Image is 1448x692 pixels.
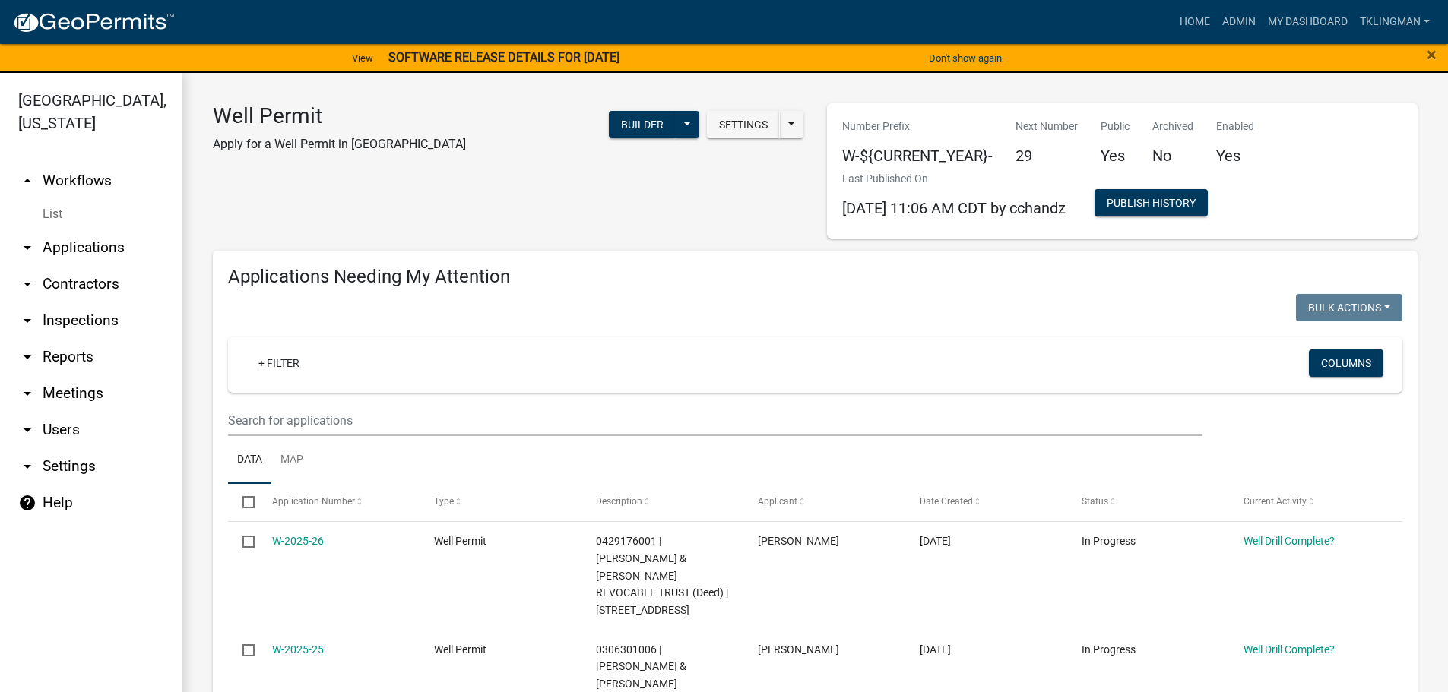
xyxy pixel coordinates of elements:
[1309,349,1383,377] button: Columns
[1016,147,1078,165] h5: 29
[920,496,973,507] span: Date Created
[1174,8,1216,36] a: Home
[1262,8,1354,36] a: My Dashboard
[1152,118,1193,134] p: Archived
[1229,484,1391,520] datatable-header-cell: Current Activity
[1354,8,1436,36] a: tklingman
[842,199,1066,217] span: [DATE] 11:06 AM CDT by cchandz
[213,103,466,129] h3: Well Permit
[596,496,642,507] span: Description
[1244,535,1335,547] a: Well Drill Complete?
[272,643,324,656] a: W-2025-25
[18,311,36,330] i: arrow_drop_down
[1016,118,1078,134] p: Next Number
[707,111,780,138] button: Settings
[388,50,619,65] strong: SOFTWARE RELEASE DETAILS FOR [DATE]
[1427,44,1437,65] span: ×
[1101,147,1130,165] h5: Yes
[1082,535,1136,547] span: In Progress
[1244,643,1335,656] a: Well Drill Complete?
[18,172,36,190] i: arrow_drop_up
[842,118,993,134] p: Number Prefix
[228,266,1402,288] h4: Applications Needing My Attention
[1216,118,1254,134] p: Enabled
[842,171,1066,187] p: Last Published On
[434,643,486,656] span: Well Permit
[419,484,581,520] datatable-header-cell: Type
[1101,118,1130,134] p: Public
[18,494,36,512] i: help
[18,348,36,366] i: arrow_drop_down
[842,147,993,165] h5: W-${CURRENT_YEAR}-
[257,484,419,520] datatable-header-cell: Application Number
[581,484,743,520] datatable-header-cell: Description
[758,496,797,507] span: Applicant
[1296,294,1402,321] button: Bulk Actions
[18,275,36,293] i: arrow_drop_down
[905,484,1067,520] datatable-header-cell: Date Created
[1067,484,1229,520] datatable-header-cell: Status
[213,135,466,153] p: Apply for a Well Permit in [GEOGRAPHIC_DATA]
[609,111,676,138] button: Builder
[1216,8,1262,36] a: Admin
[228,436,271,485] a: Data
[228,484,257,520] datatable-header-cell: Select
[18,421,36,439] i: arrow_drop_down
[434,496,454,507] span: Type
[1082,496,1108,507] span: Status
[923,46,1008,71] button: Don't show again
[18,457,36,476] i: arrow_drop_down
[1244,496,1307,507] span: Current Activity
[1152,147,1193,165] h5: No
[1427,46,1437,64] button: Close
[596,535,728,616] span: 0429176001 | SMITH MELVIN R & KATHLEEN M REVOCABLE TRUST (Deed) | 29505 HIGHWAY 18
[272,535,324,547] a: W-2025-26
[18,239,36,257] i: arrow_drop_down
[1095,197,1208,210] wm-modal-confirm: Workflow Publish History
[272,496,355,507] span: Application Number
[1082,643,1136,656] span: In Progress
[434,535,486,547] span: Well Permit
[271,436,312,485] a: Map
[1095,189,1208,216] button: Publish History
[758,535,839,547] span: Russell Larson
[743,484,905,520] datatable-header-cell: Applicant
[920,535,951,547] span: 08/08/2025
[758,643,839,656] span: Russell Larson
[228,405,1202,436] input: Search for applications
[1216,147,1254,165] h5: Yes
[246,349,312,377] a: + Filter
[920,643,951,656] span: 08/07/2025
[346,46,379,71] a: View
[18,384,36,403] i: arrow_drop_down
